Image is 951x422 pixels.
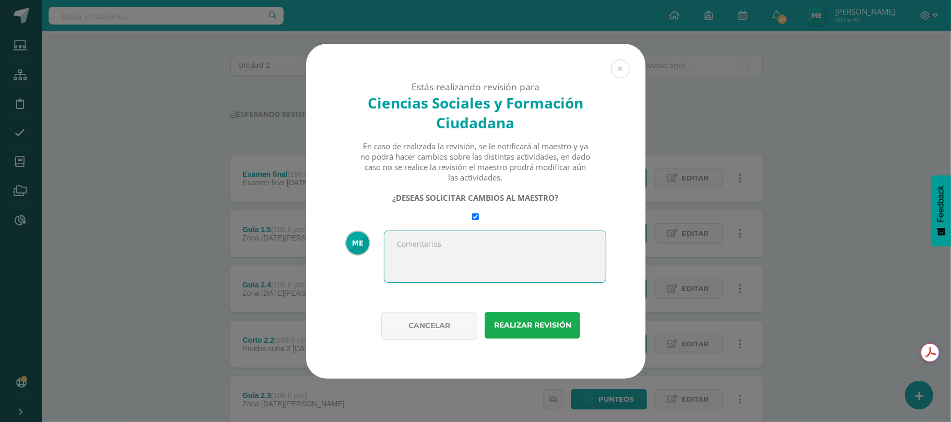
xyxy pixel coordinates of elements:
[931,175,951,246] button: Feedback - Mostrar encuesta
[368,93,583,132] strong: Ciencias Sociales y Formación Ciudadana
[611,59,630,78] button: Close (Esc)
[936,186,946,222] span: Feedback
[360,141,591,183] div: En caso de realizada la revisión, se le notificará al maestro y ya no podrá hacer cambios sobre l...
[393,192,559,203] strong: ¿DESEAS SOLICITAR CAMBIOS AL MAESTRO?
[345,231,370,256] img: bc2a7aea03ffdf1ce92bd220eb6a9a97.png
[324,80,627,93] div: Estás realizando revisión para
[485,312,580,339] button: Realizar revisión
[472,213,479,220] input: Require changes
[381,312,478,340] button: Cancelar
